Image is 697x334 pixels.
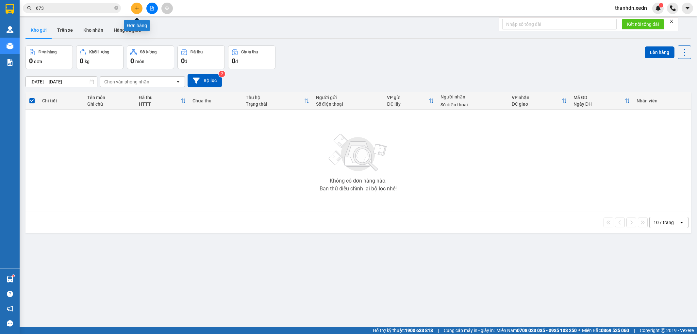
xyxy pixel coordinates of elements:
[645,46,674,58] button: Lên hàng
[139,101,181,107] div: HTTT
[242,92,312,110] th: Toggle SortBy
[25,45,73,69] button: Đơn hàng0đơn
[36,5,113,12] input: Tìm tên, số ĐT hoặc mã đơn
[146,3,158,14] button: file-add
[570,92,633,110] th: Toggle SortBy
[440,94,505,99] div: Người nhận
[185,59,187,64] span: đ
[192,98,240,103] div: Chưa thu
[181,57,185,65] span: 0
[85,59,90,64] span: kg
[7,276,13,283] img: warehouse-icon
[246,95,304,100] div: Thu hộ
[517,328,577,333] strong: 0708 023 035 - 0935 103 250
[373,327,433,334] span: Hỗ trợ kỹ thuật:
[582,327,629,334] span: Miền Bắc
[682,3,693,14] button: caret-down
[25,22,52,38] button: Kho gửi
[316,95,381,100] div: Người gửi
[219,71,225,77] sup: 2
[139,95,181,100] div: Đã thu
[660,3,662,8] span: 1
[7,26,13,33] img: warehouse-icon
[108,22,146,38] button: Hàng đã giao
[444,327,495,334] span: Cung cấp máy in - giấy in:
[670,5,676,11] img: phone-icon
[637,98,688,103] div: Nhân viên
[76,45,124,69] button: Khối lượng0kg
[627,21,659,28] span: Kết nối tổng đài
[232,57,235,65] span: 0
[512,95,562,100] div: VP nhận
[87,101,132,107] div: Ghi chú
[384,92,437,110] th: Toggle SortBy
[7,320,13,326] span: message
[573,101,625,107] div: Ngày ĐH
[12,275,14,277] sup: 1
[26,77,97,87] input: Select a date range.
[330,178,387,184] div: Không có đơn hàng nào.
[320,186,397,191] div: Bạn thử điều chỉnh lại bộ lọc nhé!
[405,328,433,333] strong: 1900 633 818
[165,6,169,10] span: aim
[502,19,617,29] input: Nhập số tổng đài
[78,22,108,38] button: Kho nhận
[130,57,134,65] span: 0
[235,59,238,64] span: đ
[7,59,13,66] img: solution-icon
[508,92,570,110] th: Toggle SortBy
[669,19,674,24] span: close
[573,95,625,100] div: Mã GD
[114,5,118,11] span: close-circle
[104,79,149,85] div: Chọn văn phòng nhận
[127,45,174,69] button: Số lượng0món
[438,327,439,334] span: |
[241,50,258,54] div: Chưa thu
[7,291,13,297] span: question-circle
[161,3,173,14] button: aim
[89,50,109,54] div: Khối lượng
[601,328,629,333] strong: 0369 525 060
[7,306,13,312] span: notification
[34,59,42,64] span: đơn
[622,19,664,29] button: Kết nối tổng đài
[610,4,652,12] span: thanhdn.xedn
[440,102,505,107] div: Số điện thoại
[654,219,674,226] div: 10 / trang
[634,327,635,334] span: |
[150,6,154,10] span: file-add
[135,6,139,10] span: plus
[325,130,391,176] img: svg+xml;base64,PHN2ZyBjbGFzcz0ibGlzdC1wbHVnX19zdmciIHhtbG5zPSJodHRwOi8vd3d3LnczLm9yZy8yMDAwL3N2Zy...
[42,98,81,103] div: Chi tiết
[131,3,142,14] button: plus
[387,101,429,107] div: ĐC lấy
[135,59,144,64] span: món
[188,74,222,87] button: Bộ lọc
[177,45,225,69] button: Đã thu0đ
[29,57,33,65] span: 0
[39,50,57,54] div: Đơn hàng
[228,45,275,69] button: Chưa thu0đ
[659,3,663,8] sup: 1
[655,5,661,11] img: icon-new-feature
[27,6,32,10] span: search
[175,79,181,84] svg: open
[80,57,83,65] span: 0
[87,95,132,100] div: Tên món
[496,327,577,334] span: Miền Nam
[140,50,157,54] div: Số lượng
[679,220,684,225] svg: open
[387,95,429,100] div: VP gửi
[114,6,118,10] span: close-circle
[124,20,150,31] div: Đơn hàng
[685,5,690,11] span: caret-down
[191,50,203,54] div: Đã thu
[661,328,665,333] span: copyright
[6,4,14,14] img: logo-vxr
[7,43,13,49] img: warehouse-icon
[246,101,304,107] div: Trạng thái
[316,101,381,107] div: Số điện thoại
[512,101,562,107] div: ĐC giao
[136,92,189,110] th: Toggle SortBy
[52,22,78,38] button: Trên xe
